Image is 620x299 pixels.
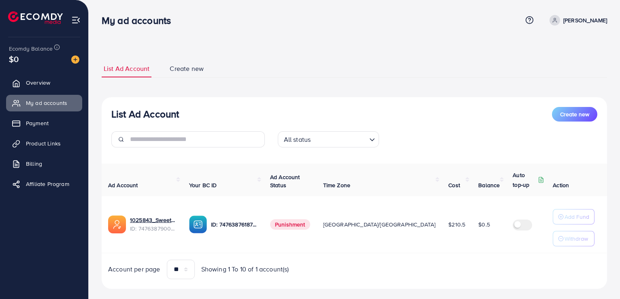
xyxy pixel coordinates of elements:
[211,220,257,229] p: ID: 7476387618767241217
[26,119,49,127] span: Payment
[26,180,69,188] span: Affiliate Program
[108,216,126,233] img: ic-ads-acc.e4c84228.svg
[478,220,490,229] span: $0.5
[26,160,42,168] span: Billing
[104,64,149,73] span: List Ad Account
[565,234,588,243] p: Withdraw
[6,156,82,172] a: Billing
[513,170,536,190] p: Auto top-up
[130,224,176,233] span: ID: 7476387900016459793
[560,110,589,118] span: Create new
[478,181,500,189] span: Balance
[553,209,594,224] button: Add Fund
[130,216,176,233] div: <span class='underline'>1025843_Sweet Home_1740732218648</span></br>7476387900016459793
[270,173,300,189] span: Ad Account Status
[6,115,82,131] a: Payment
[71,56,79,64] img: image
[6,176,82,192] a: Affiliate Program
[108,181,138,189] span: Ad Account
[8,11,63,24] img: logo
[6,135,82,152] a: Product Links
[26,139,61,147] span: Product Links
[111,108,179,120] h3: List Ad Account
[108,265,160,274] span: Account per page
[201,265,289,274] span: Showing 1 To 10 of 1 account(s)
[130,216,176,224] a: 1025843_Sweet Home_1740732218648
[71,15,81,25] img: menu
[313,132,366,145] input: Search for option
[552,107,597,122] button: Create new
[553,181,569,189] span: Action
[26,79,50,87] span: Overview
[6,95,82,111] a: My ad accounts
[170,64,204,73] span: Create new
[282,134,313,145] span: All status
[26,99,67,107] span: My ad accounts
[189,181,217,189] span: Your BC ID
[278,131,379,147] div: Search for option
[546,15,607,26] a: [PERSON_NAME]
[6,75,82,91] a: Overview
[323,220,436,229] span: [GEOGRAPHIC_DATA]/[GEOGRAPHIC_DATA]
[102,15,177,26] h3: My ad accounts
[448,220,465,229] span: $210.5
[553,231,594,246] button: Withdraw
[563,15,607,25] p: [PERSON_NAME]
[189,216,207,233] img: ic-ba-acc.ded83a64.svg
[565,212,589,222] p: Add Fund
[270,219,310,230] span: Punishment
[448,181,460,189] span: Cost
[323,181,350,189] span: Time Zone
[9,45,53,53] span: Ecomdy Balance
[9,53,19,65] span: $0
